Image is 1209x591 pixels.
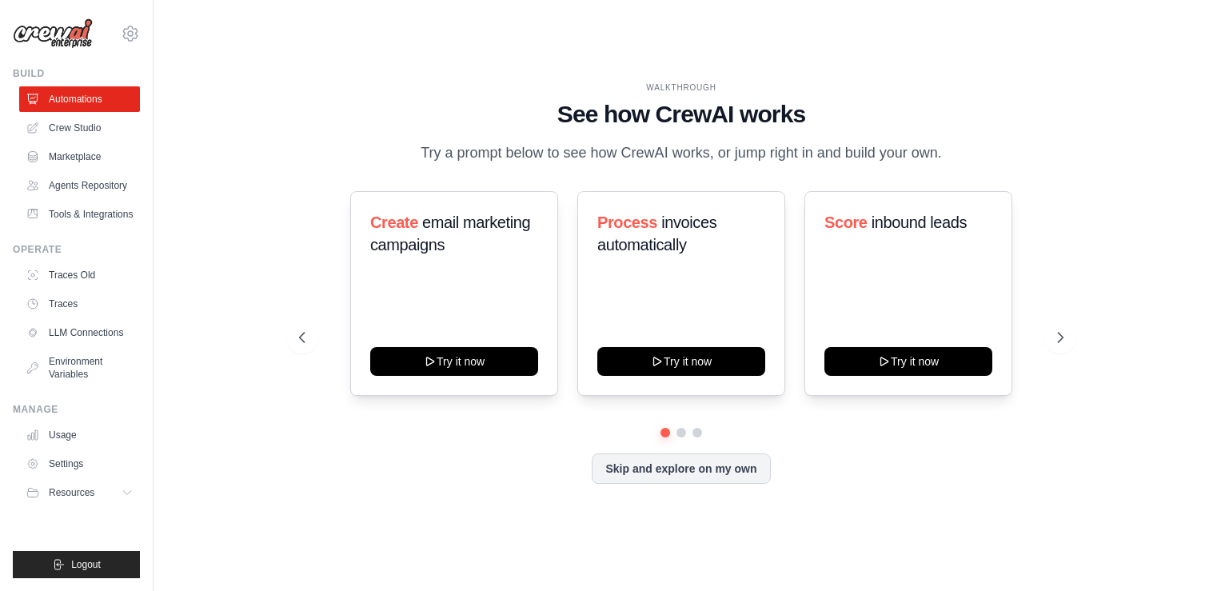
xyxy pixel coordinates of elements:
a: Settings [19,451,140,477]
div: Build [13,67,140,80]
span: Resources [49,486,94,499]
span: Process [597,214,657,231]
button: Try it now [597,347,765,376]
button: Skip and explore on my own [592,453,770,484]
a: Environment Variables [19,349,140,387]
a: LLM Connections [19,320,140,345]
span: email marketing campaigns [370,214,530,254]
a: Traces [19,291,140,317]
button: Try it now [824,347,992,376]
span: inbound leads [872,214,967,231]
a: Usage [19,422,140,448]
button: Resources [19,480,140,505]
a: Agents Repository [19,173,140,198]
img: Logo [13,18,93,49]
a: Automations [19,86,140,112]
div: Operate [13,243,140,256]
span: Score [824,214,868,231]
span: Create [370,214,418,231]
a: Crew Studio [19,115,140,141]
button: Logout [13,551,140,578]
button: Try it now [370,347,538,376]
p: Try a prompt below to see how CrewAI works, or jump right in and build your own. [413,142,950,165]
a: Traces Old [19,262,140,288]
span: Logout [71,558,101,571]
span: invoices automatically [597,214,716,254]
div: WALKTHROUGH [299,82,1064,94]
h1: See how CrewAI works [299,100,1064,129]
div: Manage [13,403,140,416]
a: Tools & Integrations [19,202,140,227]
a: Marketplace [19,144,140,170]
